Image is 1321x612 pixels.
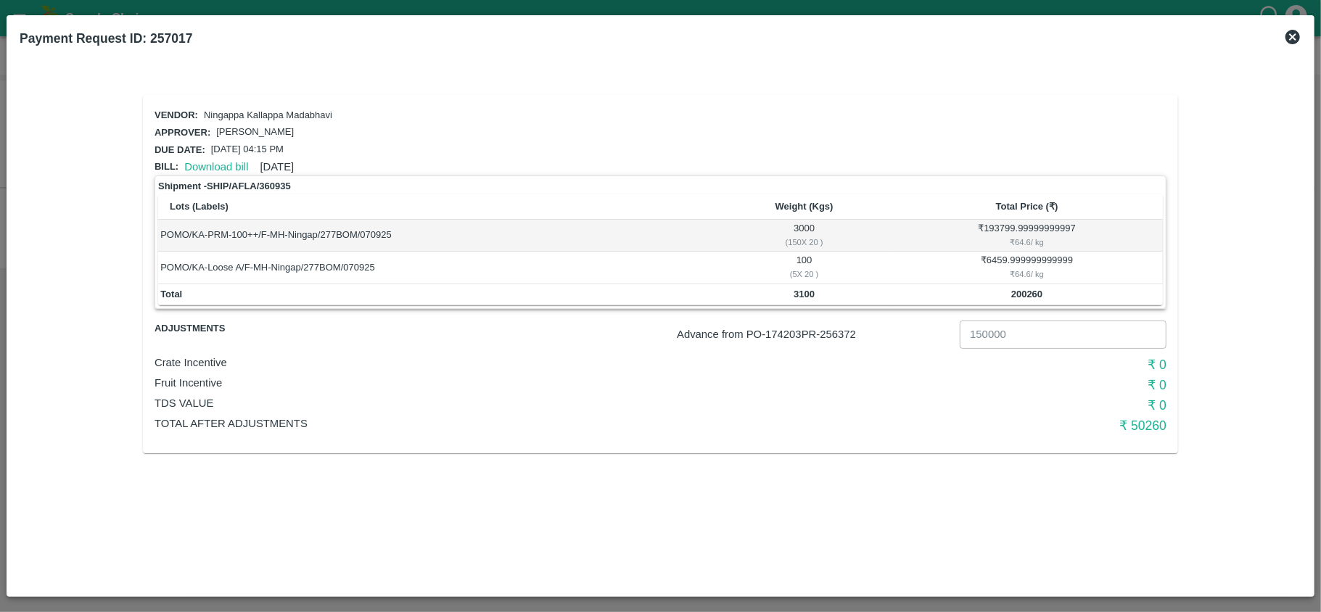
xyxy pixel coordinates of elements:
[891,220,1163,252] td: ₹ 193799.99999999997
[155,395,829,411] p: TDS VALUE
[184,161,248,173] a: Download bill
[160,289,182,299] b: Total
[155,321,323,337] span: Adjustments
[794,289,815,299] b: 3100
[960,321,1166,348] input: Advance
[155,161,178,172] span: Bill:
[155,144,205,155] span: Due date:
[260,161,295,173] span: [DATE]
[158,179,291,194] strong: Shipment - SHIP/AFLA/360935
[155,355,829,371] p: Crate Incentive
[158,220,717,252] td: POMO/KA-PRM-100++/F-MH-Ningap/277BOM/070925
[20,31,192,46] b: Payment Request ID: 257017
[829,375,1166,395] h6: ₹ 0
[1011,289,1042,299] b: 200260
[891,252,1163,284] td: ₹ 6459.999999999999
[155,109,198,120] span: Vendor:
[894,268,1161,281] div: ₹ 64.6 / kg
[155,415,829,431] p: Total After adjustments
[720,268,889,281] div: ( 5 X 20 )
[211,143,284,157] p: [DATE] 04:15 PM
[717,252,891,284] td: 100
[155,127,210,138] span: Approver:
[996,201,1058,212] b: Total Price (₹)
[204,109,332,123] p: Ningappa Kallappa Madabhavi
[894,236,1161,249] div: ₹ 64.6 / kg
[170,201,229,212] b: Lots (Labels)
[720,236,889,249] div: ( 150 X 20 )
[829,415,1166,436] h6: ₹ 50260
[155,375,829,391] p: Fruit Incentive
[216,125,294,139] p: [PERSON_NAME]
[158,252,717,284] td: POMO/KA-Loose A/F-MH-Ningap/277BOM/070925
[829,355,1166,375] h6: ₹ 0
[717,220,891,252] td: 3000
[829,395,1166,415] h6: ₹ 0
[775,201,834,212] b: Weight (Kgs)
[677,326,954,342] p: Advance from PO- 174203 PR- 256372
